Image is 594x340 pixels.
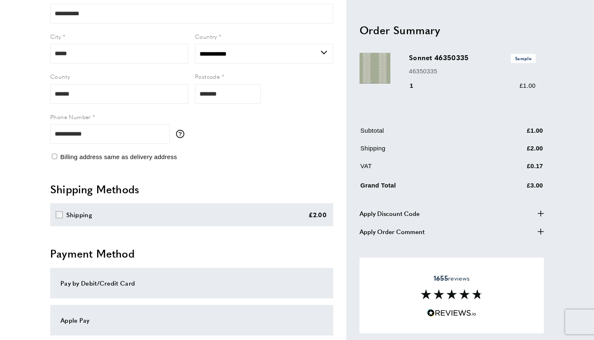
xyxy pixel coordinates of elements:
[486,161,543,177] td: £0.17
[360,143,485,159] td: Shipping
[434,273,448,283] strong: 1655
[409,66,536,76] p: 46350335
[360,22,544,37] h2: Order Summary
[360,53,390,84] img: Sonnet 46350335
[360,208,420,218] span: Apply Discount Code
[486,143,543,159] td: £2.00
[409,53,536,63] h3: Sonnet 46350335
[66,210,92,220] div: Shipping
[421,289,483,299] img: Reviews section
[50,113,91,121] span: Phone Number
[60,278,323,288] div: Pay by Debit/Credit Card
[50,72,70,80] span: County
[195,32,217,40] span: Country
[486,179,543,197] td: £3.00
[360,161,485,177] td: VAT
[52,154,57,159] input: Billing address same as delivery address
[511,54,536,63] span: Sample
[409,81,425,91] div: 1
[520,82,536,89] span: £1.00
[60,315,323,325] div: Apple Pay
[360,179,485,197] td: Grand Total
[50,32,61,40] span: City
[360,126,485,142] td: Subtotal
[486,126,543,142] td: £1.00
[427,309,476,317] img: Reviews.io 5 stars
[195,72,220,80] span: Postcode
[176,130,188,138] button: More information
[309,210,327,220] div: £2.00
[360,226,425,236] span: Apply Order Comment
[50,182,333,197] h2: Shipping Methods
[60,153,177,160] span: Billing address same as delivery address
[50,246,333,261] h2: Payment Method
[434,274,470,282] span: reviews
